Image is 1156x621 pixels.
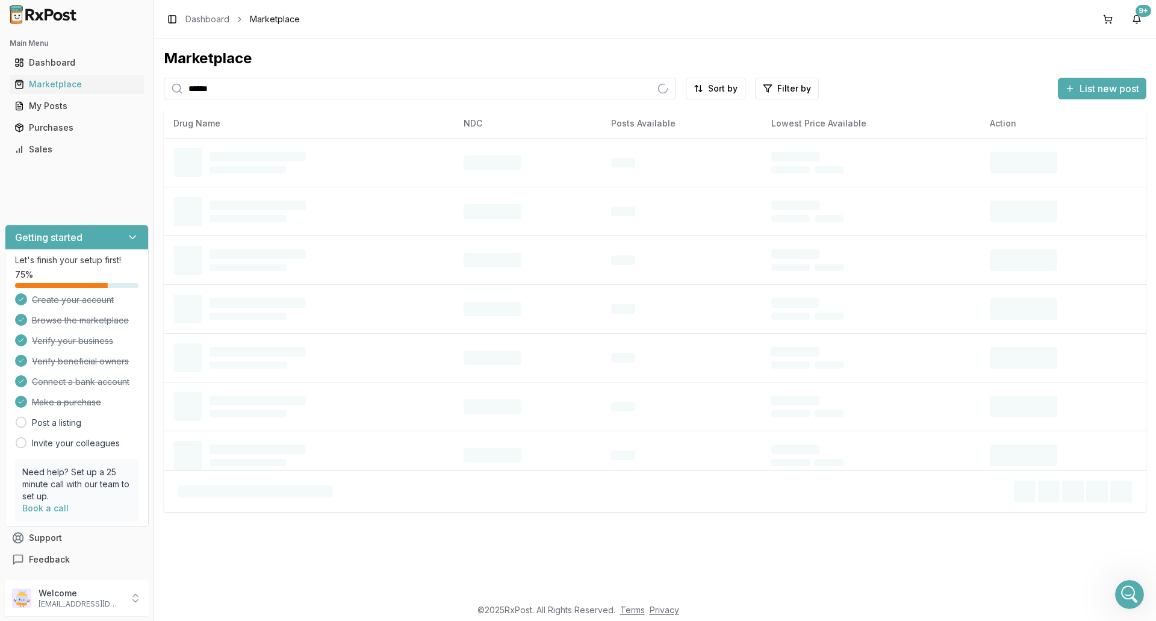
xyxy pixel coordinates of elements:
[454,109,601,138] th: NDC
[185,13,229,25] a: Dashboard
[14,143,139,155] div: Sales
[10,57,231,93] div: Manuel says…
[10,57,127,83] div: Mounjaros in your cart!
[10,169,52,195] div: On it!
[10,93,231,109] div: [DATE]
[188,259,231,286] div: Great
[1136,5,1151,17] div: 9+
[755,78,819,99] button: Filter by
[57,395,67,404] button: Upload attachment
[32,294,114,306] span: Create your account
[5,5,82,24] img: RxPost Logo
[620,605,645,615] a: Terms
[22,466,131,502] p: Need help? Set up a 25 minute call with our team to set up.
[38,395,48,404] button: Gif picker
[19,203,166,215] div: I found 5 x $550 each if that is ok?
[1115,580,1144,609] iframe: Intercom live chat
[22,503,69,513] a: Book a call
[10,259,231,287] div: JEFFREY says…
[10,30,231,57] div: Manuel says…
[29,554,70,566] span: Feedback
[12,588,31,608] img: User avatar
[650,605,679,615] a: Privacy
[164,109,454,138] th: Drug Name
[1058,78,1146,99] button: List new post
[10,334,231,370] div: Manuel says…
[10,196,231,223] div: Manuel says…
[34,7,54,26] img: Profile image for Manuel
[980,109,1146,138] th: Action
[10,287,231,334] div: JEFFREY says…
[10,334,179,361] div: Which strength are you looking for?
[58,15,117,27] p: Active 11h ago
[15,254,138,266] p: Let's finish your setup first!
[10,30,92,56] div: Yes sorry on it!
[777,83,811,95] span: Filter by
[32,417,81,429] a: Post a listing
[19,231,129,243] div: added to your cart as well
[32,437,120,449] a: Invite your colleagues
[43,287,231,325] div: are you ever able to find [MEDICAL_DATA]?
[39,587,122,599] p: Welcome
[188,5,211,28] button: Home
[53,116,222,152] div: Hello, we are looking for 5 bottles of [MEDICAL_DATA] 5mg #60 if you can find any. TY
[19,37,82,49] div: Yes sorry on it!
[19,176,43,188] div: On it!
[8,5,31,28] button: go back
[5,527,149,549] button: Support
[5,53,149,72] button: Dashboard
[58,6,137,15] h1: [PERSON_NAME]
[15,269,33,281] span: 75 %
[250,13,300,25] span: Marketplace
[1058,84,1146,96] a: List new post
[185,13,300,25] nav: breadcrumb
[14,57,139,69] div: Dashboard
[10,223,139,250] div: added to your cart as well
[10,39,144,48] h2: Main Menu
[32,376,129,388] span: Connect a bank account
[762,109,981,138] th: Lowest Price Available
[19,395,28,404] button: Emoji picker
[5,96,149,116] button: My Posts
[5,549,149,570] button: Feedback
[5,118,149,137] button: Purchases
[14,78,139,90] div: Marketplace
[32,396,101,408] span: Make a purchase
[32,314,129,326] span: Browse the marketplace
[10,95,144,117] a: My Posts
[10,109,231,169] div: JEFFREY says…
[1080,81,1139,96] span: List new post
[207,390,226,409] button: Send a message…
[198,266,222,278] div: Great
[32,355,129,367] span: Verify beneficial owners
[708,83,738,95] span: Sort by
[32,335,113,347] span: Verify your business
[5,75,149,94] button: Marketplace
[5,140,149,159] button: Sales
[10,117,144,139] a: Purchases
[53,294,222,317] div: are you ever able to find [MEDICAL_DATA]?
[10,139,144,160] a: Sales
[10,52,144,73] a: Dashboard
[10,196,175,222] div: I found 5 x $550 each if that is ok?
[19,342,170,354] div: Which strength are you looking for?
[10,73,144,95] a: Marketplace
[15,230,82,245] h3: Getting started
[43,109,231,159] div: Hello, we are looking for 5 bottles of [MEDICAL_DATA] 5mg #60 if you can find any. TY
[1127,10,1146,29] button: 9+
[10,223,231,260] div: Manuel says…
[164,49,1146,68] div: Marketplace
[19,64,117,76] div: Mounjaros in your cart!
[601,109,762,138] th: Posts Available
[686,78,745,99] button: Sort by
[14,100,139,112] div: My Posts
[14,122,139,134] div: Purchases
[39,599,122,609] p: [EMAIL_ADDRESS][DOMAIN_NAME]
[10,369,231,390] textarea: Message…
[10,169,231,196] div: Manuel says…
[211,5,233,27] div: Close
